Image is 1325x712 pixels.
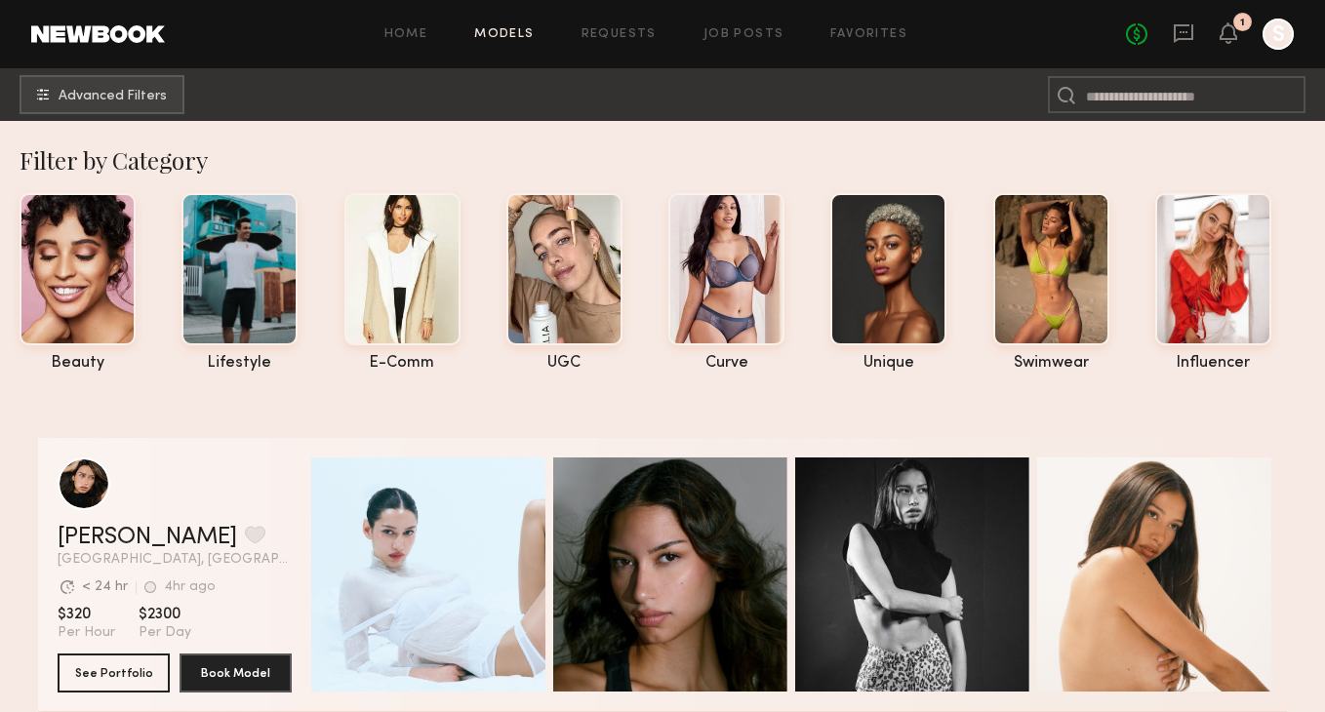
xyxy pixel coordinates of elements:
button: Advanced Filters [20,75,184,114]
a: Favorites [830,28,907,41]
div: Filter by Category [20,144,1325,176]
button: Book Model [180,653,292,692]
div: 1 [1240,18,1245,28]
div: e-comm [344,355,461,372]
a: Models [474,28,534,41]
div: unique [830,355,946,372]
a: Home [384,28,428,41]
div: < 24 hr [82,580,128,594]
div: influencer [1155,355,1271,372]
button: See Portfolio [58,653,170,692]
span: Advanced Filters [59,90,167,103]
a: S [1263,19,1294,50]
div: beauty [20,355,136,372]
div: UGC [506,355,622,372]
div: lifestyle [181,355,298,372]
a: [PERSON_NAME] [58,526,237,549]
div: curve [668,355,784,372]
a: Job Posts [703,28,784,41]
span: [GEOGRAPHIC_DATA], [GEOGRAPHIC_DATA] [58,553,292,567]
a: Requests [582,28,657,41]
div: 4hr ago [164,580,216,594]
div: swimwear [993,355,1109,372]
span: $320 [58,605,115,624]
span: $2300 [139,605,191,624]
span: Per Hour [58,624,115,642]
span: Per Day [139,624,191,642]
